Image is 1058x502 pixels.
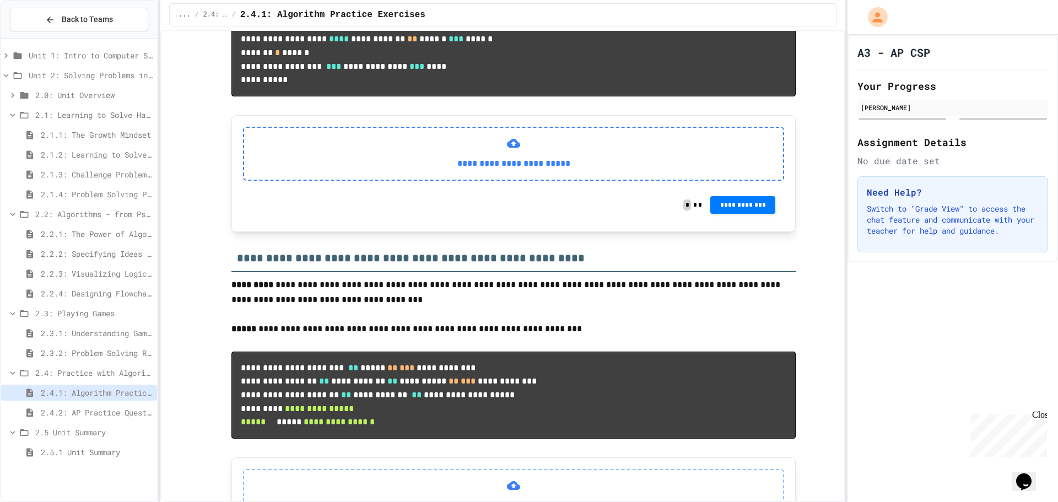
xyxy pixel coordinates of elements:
span: 2.0: Unit Overview [35,89,153,101]
span: 2.2.3: Visualizing Logic with Flowcharts [41,268,153,279]
span: 2.1.2: Learning to Solve Hard Problems [41,149,153,160]
div: No due date set [857,154,1048,168]
span: 2.4.1: Algorithm Practice Exercises [240,8,425,21]
span: Unit 2: Solving Problems in Computer Science [29,69,153,81]
span: 2.1.1: The Growth Mindset [41,129,153,141]
span: / [195,10,198,19]
span: 2.1.4: Problem Solving Practice [41,188,153,200]
p: Switch to "Grade View" to access the chat feature and communicate with your teacher for help and ... [867,203,1039,236]
span: 2.3.1: Understanding Games with Flowcharts [41,327,153,339]
span: Back to Teams [62,14,113,25]
span: Unit 1: Intro to Computer Science [29,50,153,61]
span: 2.1: Learning to Solve Hard Problems [35,109,153,121]
div: [PERSON_NAME] [861,102,1045,112]
span: 2.4: Practice with Algorithms [35,367,153,379]
span: 2.2.2: Specifying Ideas with Pseudocode [41,248,153,260]
span: 2.3.2: Problem Solving Reflection [41,347,153,359]
button: Back to Teams [10,8,148,31]
iframe: chat widget [967,410,1047,457]
span: 2.4: Practice with Algorithms [203,10,228,19]
span: 2.5 Unit Summary [35,427,153,438]
span: 2.4.2: AP Practice Questions [41,407,153,418]
span: 2.1.3: Challenge Problem - The Bridge [41,169,153,180]
div: Chat with us now!Close [4,4,76,70]
span: 2.4.1: Algorithm Practice Exercises [41,387,153,398]
span: 2.5.1 Unit Summary [41,446,153,458]
h2: Assignment Details [857,134,1048,150]
h3: Need Help? [867,186,1039,199]
span: 2.2.1: The Power of Algorithms [41,228,153,240]
span: 2.3: Playing Games [35,307,153,319]
span: 2.2.4: Designing Flowcharts [41,288,153,299]
span: / [232,10,236,19]
h2: Your Progress [857,78,1048,94]
div: My Account [856,4,890,30]
iframe: chat widget [1012,458,1047,491]
span: ... [179,10,191,19]
h1: A3 - AP CSP [857,45,930,60]
span: 2.2: Algorithms - from Pseudocode to Flowcharts [35,208,153,220]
